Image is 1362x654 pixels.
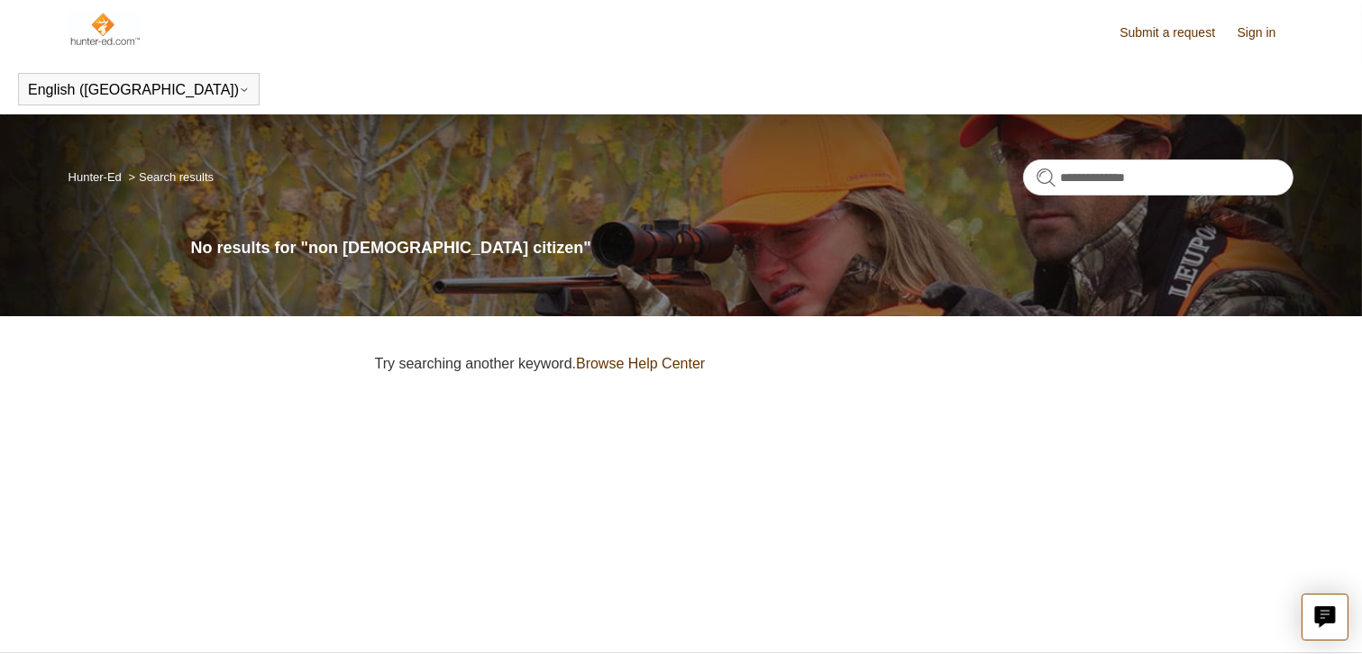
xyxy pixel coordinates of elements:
[576,356,705,371] a: Browse Help Center
[124,170,214,184] li: Search results
[375,353,1294,375] p: Try searching another keyword.
[191,236,1294,260] h1: No results for "non [DEMOGRAPHIC_DATA] citizen"
[1120,23,1233,42] a: Submit a request
[69,170,122,184] a: Hunter-Ed
[69,170,125,184] li: Hunter-Ed
[1302,594,1348,640] button: Live chat
[1023,159,1293,195] input: Search
[1238,23,1294,42] a: Sign in
[28,82,250,98] button: English ([GEOGRAPHIC_DATA])
[69,11,142,47] img: Hunter-Ed Help Center home page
